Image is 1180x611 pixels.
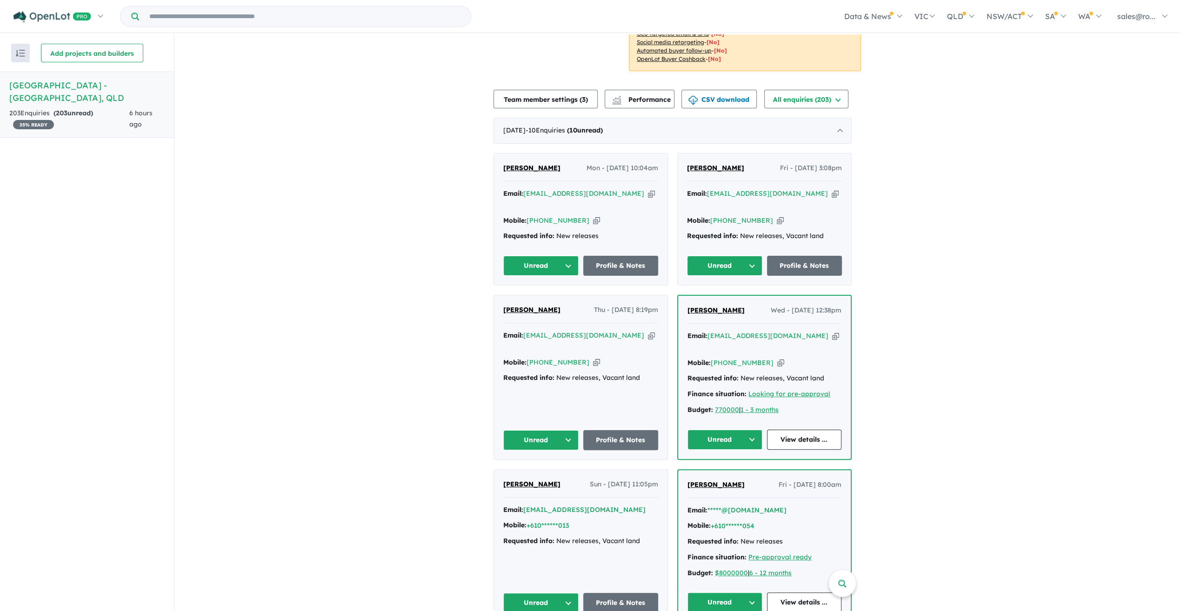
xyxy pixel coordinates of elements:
div: New releases, Vacant land [503,372,658,384]
strong: Mobile: [687,521,711,530]
strong: Mobile: [687,216,710,225]
a: [EMAIL_ADDRESS][DOMAIN_NAME] [523,331,644,339]
strong: ( unread) [567,126,603,134]
button: CSV download [681,90,757,108]
button: Unread [687,256,762,276]
a: $8000000 [715,569,748,577]
img: line-chart.svg [613,96,621,101]
span: Performance [613,95,671,104]
a: Profile & Notes [583,430,659,450]
input: Try estate name, suburb, builder or developer [141,7,469,27]
a: [EMAIL_ADDRESS][DOMAIN_NAME] [523,189,644,198]
strong: Email: [503,189,523,198]
strong: Email: [687,332,707,340]
span: [No] [708,55,721,62]
span: [PERSON_NAME] [503,305,560,314]
strong: Budget: [687,569,713,577]
a: [EMAIL_ADDRESS][DOMAIN_NAME] [707,189,828,198]
a: [PHONE_NUMBER] [527,358,589,366]
a: Pre-approval ready [748,553,812,561]
button: Copy [593,216,600,226]
strong: Requested info: [503,537,554,545]
strong: Budget: [687,405,713,414]
button: Copy [777,358,784,368]
div: New releases, Vacant land [687,231,842,242]
strong: Email: [687,506,707,514]
strong: Email: [503,331,523,339]
button: Copy [777,216,784,226]
button: Copy [648,189,655,199]
span: [PERSON_NAME] [503,164,560,172]
button: Copy [648,331,655,340]
strong: Finance situation: [687,390,747,398]
strong: Email: [503,505,523,514]
a: [PERSON_NAME] [503,163,560,174]
strong: Mobile: [503,216,527,225]
button: Copy [593,358,600,367]
span: Fri - [DATE] 3:08pm [780,163,842,174]
span: 10 [569,126,577,134]
a: 1 - 3 months [740,405,779,414]
span: 6 hours ago [129,109,153,128]
span: Sun - [DATE] 11:05pm [590,479,658,490]
span: 203 [56,109,67,117]
img: Openlot PRO Logo White [13,11,91,23]
div: | [687,568,841,579]
div: New releases, Vacant land [503,536,658,547]
a: 770000 [715,405,739,414]
a: Looking for pre-approval [748,390,830,398]
strong: Finance situation: [687,553,747,561]
div: New releases [503,231,658,242]
button: Team member settings (3) [493,90,598,108]
div: New releases [687,536,841,547]
span: Thu - [DATE] 8:19pm [594,305,658,316]
button: [EMAIL_ADDRESS][DOMAIN_NAME] [523,505,646,515]
span: Mon - [DATE] 10:04am [587,163,658,174]
img: download icon [688,96,698,105]
strong: Mobile: [503,358,527,366]
img: bar-chart.svg [612,99,621,105]
img: sort.svg [16,50,25,57]
span: 3 [582,95,586,104]
span: [PERSON_NAME] [687,480,745,489]
a: [PERSON_NAME] [687,479,745,491]
strong: Requested info: [503,232,554,240]
strong: Requested info: [687,374,739,382]
strong: ( unread) [53,109,93,117]
div: New releases, Vacant land [687,373,841,384]
span: [No] [714,47,727,54]
button: Unread [687,430,762,450]
a: [PHONE_NUMBER] [711,359,773,367]
a: Profile & Notes [583,256,659,276]
button: Unread [503,256,579,276]
strong: Requested info: [687,537,739,545]
u: Social media retargeting [637,39,704,46]
a: 6 - 12 months [749,569,792,577]
span: Fri - [DATE] 8:00am [779,479,841,491]
span: [PERSON_NAME] [687,164,744,172]
strong: Requested info: [687,232,738,240]
a: [PERSON_NAME] [687,163,744,174]
a: [PERSON_NAME] [687,305,745,316]
a: [EMAIL_ADDRESS][DOMAIN_NAME] [707,332,828,340]
button: Unread [503,430,579,450]
span: - 10 Enquir ies [526,126,603,134]
span: [No] [707,39,720,46]
button: Add projects and builders [41,44,143,62]
span: Wed - [DATE] 12:38pm [771,305,841,316]
span: [PERSON_NAME] [687,306,745,314]
strong: Email: [687,189,707,198]
span: [PERSON_NAME] [503,480,560,488]
button: Copy [832,189,839,199]
button: Copy [832,331,839,341]
u: OpenLot Buyer Cashback [637,55,706,62]
strong: Mobile: [687,359,711,367]
button: Performance [605,90,674,108]
strong: Requested info: [503,373,554,382]
a: [PHONE_NUMBER] [710,216,773,225]
a: Profile & Notes [767,256,842,276]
